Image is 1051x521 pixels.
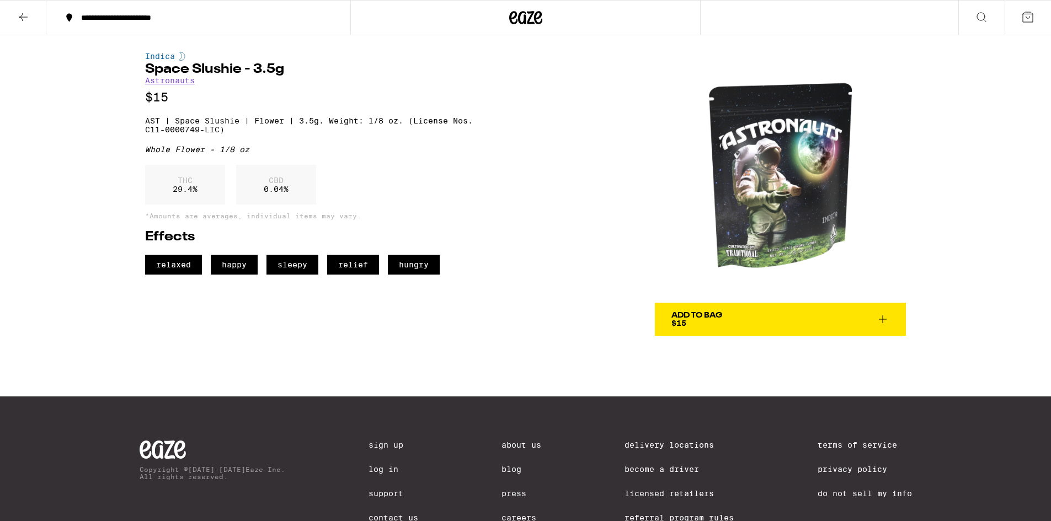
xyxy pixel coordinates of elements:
a: Sign Up [369,441,418,449]
p: Copyright © [DATE]-[DATE] Eaze Inc. All rights reserved. [140,466,285,480]
span: sleepy [266,255,318,275]
a: Do Not Sell My Info [818,489,912,498]
p: THC [173,176,198,185]
div: 29.4 % [145,165,225,205]
a: Blog [502,465,541,474]
a: Become a Driver [625,465,734,474]
a: Terms of Service [818,441,912,449]
span: $15 [671,319,686,327]
span: happy [211,255,258,275]
a: Delivery Locations [625,441,734,449]
h2: Effects [145,230,488,244]
a: Astronauts [145,76,195,85]
div: Whole Flower - 1/8 oz [145,145,488,154]
div: 0.04 % [236,165,316,205]
div: Add To Bag [671,311,722,319]
span: relief [327,255,379,275]
p: AST | Space Slushie | Flower | 3.5g. Weight: 1/8 oz. (License Nos. C11-0000749-LIC) [145,116,488,134]
a: Support [369,489,418,498]
img: indicaColor.svg [179,52,185,61]
h1: Space Slushie - 3.5g [145,63,488,76]
a: Privacy Policy [818,465,912,474]
span: hungry [388,255,440,275]
a: Log In [369,465,418,474]
a: Press [502,489,541,498]
div: Indica [145,52,488,61]
p: CBD [264,176,289,185]
span: relaxed [145,255,202,275]
img: Astronauts - Space Slushie - 3.5g [655,52,906,303]
p: *Amounts are averages, individual items may vary. [145,212,488,219]
a: Licensed Retailers [625,489,734,498]
p: $15 [145,90,488,104]
button: Add To Bag$15 [655,303,906,336]
a: About Us [502,441,541,449]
